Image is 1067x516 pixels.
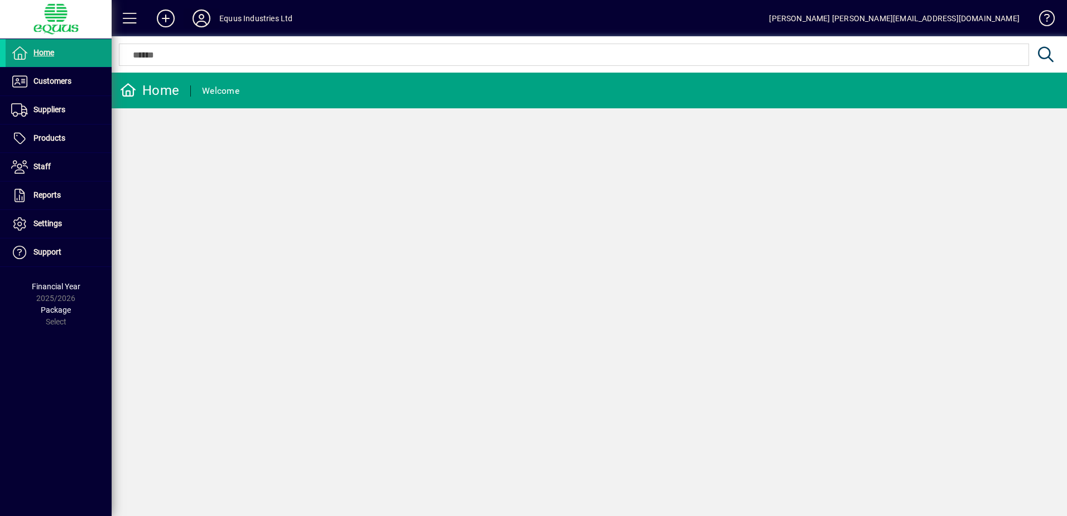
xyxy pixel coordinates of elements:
span: Settings [33,219,62,228]
span: Customers [33,77,71,85]
span: Suppliers [33,105,65,114]
span: Reports [33,190,61,199]
a: Products [6,125,112,152]
div: Home [120,82,179,99]
div: Equus Industries Ltd [219,9,293,27]
a: Customers [6,68,112,95]
a: Staff [6,153,112,181]
div: [PERSON_NAME] [PERSON_NAME][EMAIL_ADDRESS][DOMAIN_NAME] [769,9,1020,27]
button: Profile [184,8,219,28]
a: Suppliers [6,96,112,124]
span: Package [41,305,71,314]
a: Knowledge Base [1031,2,1053,39]
a: Reports [6,181,112,209]
span: Staff [33,162,51,171]
div: Welcome [202,82,239,100]
span: Home [33,48,54,57]
span: Financial Year [32,282,80,291]
button: Add [148,8,184,28]
a: Support [6,238,112,266]
a: Settings [6,210,112,238]
span: Products [33,133,65,142]
span: Support [33,247,61,256]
